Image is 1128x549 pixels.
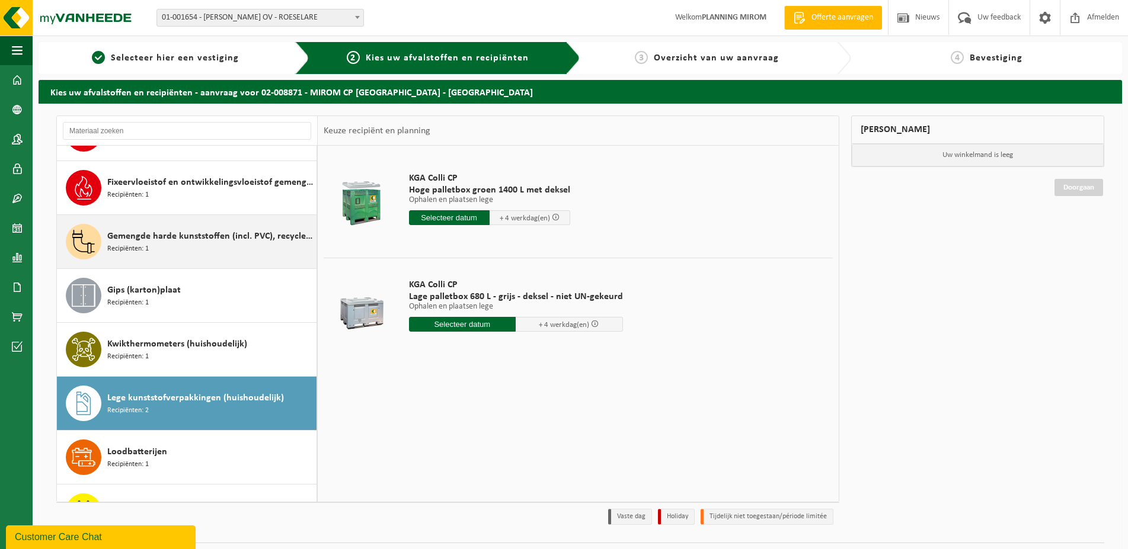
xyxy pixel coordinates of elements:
[409,317,516,332] input: Selecteer datum
[107,499,302,513] span: Naalden en scherpe voorwerpen (huishoudelijk)
[92,51,105,64] span: 1
[44,51,286,65] a: 1Selecteer hier een vestiging
[635,51,648,64] span: 3
[784,6,882,30] a: Offerte aanvragen
[107,229,314,243] span: Gemengde harde kunststoffen (incl. PVC), recycleerbaar (huishoudelijk)
[107,297,149,309] span: Recipiënten: 1
[1054,179,1103,196] a: Doorgaan
[851,115,1104,144] div: [PERSON_NAME]
[107,459,149,470] span: Recipiënten: 1
[107,175,314,190] span: Fixeervloeistof en ontwikkelingsvloeistof gemengd, huishoudelijk
[539,321,589,329] span: + 4 werkdag(en)
[409,196,570,204] p: Ophalen en plaatsen lege
[702,13,766,22] strong: PLANNING MIROM
[57,484,317,538] button: Naalden en scherpe voorwerpen (huishoudelijk)
[347,51,360,64] span: 2
[409,184,570,196] span: Hoge palletbox groen 1400 L met deksel
[970,53,1022,63] span: Bevestiging
[409,172,570,184] span: KGA Colli CP
[409,210,490,225] input: Selecteer datum
[608,509,652,525] li: Vaste dag
[57,323,317,377] button: Kwikthermometers (huishoudelijk) Recipiënten: 1
[951,51,964,64] span: 4
[6,523,198,549] iframe: chat widget
[107,391,284,405] span: Lege kunststofverpakkingen (huishoudelijk)
[63,122,311,140] input: Materiaal zoeken
[107,445,167,459] span: Loodbatterijen
[409,291,623,303] span: Lage palletbox 680 L - grijs - deksel - niet UN-gekeurd
[654,53,779,63] span: Overzicht van uw aanvraag
[57,161,317,215] button: Fixeervloeistof en ontwikkelingsvloeistof gemengd, huishoudelijk Recipiënten: 1
[107,405,149,416] span: Recipiënten: 2
[318,116,436,146] div: Keuze recipiënt en planning
[57,377,317,431] button: Lege kunststofverpakkingen (huishoudelijk) Recipiënten: 2
[157,9,363,26] span: 01-001654 - MIROM ROESELARE OV - ROESELARE
[500,214,550,222] span: + 4 werkdag(en)
[39,80,1122,103] h2: Kies uw afvalstoffen en recipiënten - aanvraag voor 02-008871 - MIROM CP [GEOGRAPHIC_DATA] - [GEO...
[409,279,623,291] span: KGA Colli CP
[111,53,239,63] span: Selecteer hier een vestiging
[409,303,623,311] p: Ophalen en plaatsen lege
[809,12,876,24] span: Offerte aanvragen
[57,215,317,269] button: Gemengde harde kunststoffen (incl. PVC), recycleerbaar (huishoudelijk) Recipiënten: 1
[852,144,1104,166] p: Uw winkelmand is leeg
[107,243,149,255] span: Recipiënten: 1
[57,431,317,484] button: Loodbatterijen Recipiënten: 1
[701,509,833,525] li: Tijdelijk niet toegestaan/période limitée
[107,351,149,362] span: Recipiënten: 1
[57,269,317,323] button: Gips (karton)plaat Recipiënten: 1
[107,337,247,351] span: Kwikthermometers (huishoudelijk)
[107,283,181,297] span: Gips (karton)plaat
[107,190,149,201] span: Recipiënten: 1
[156,9,364,27] span: 01-001654 - MIROM ROESELARE OV - ROESELARE
[658,509,695,525] li: Holiday
[366,53,529,63] span: Kies uw afvalstoffen en recipiënten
